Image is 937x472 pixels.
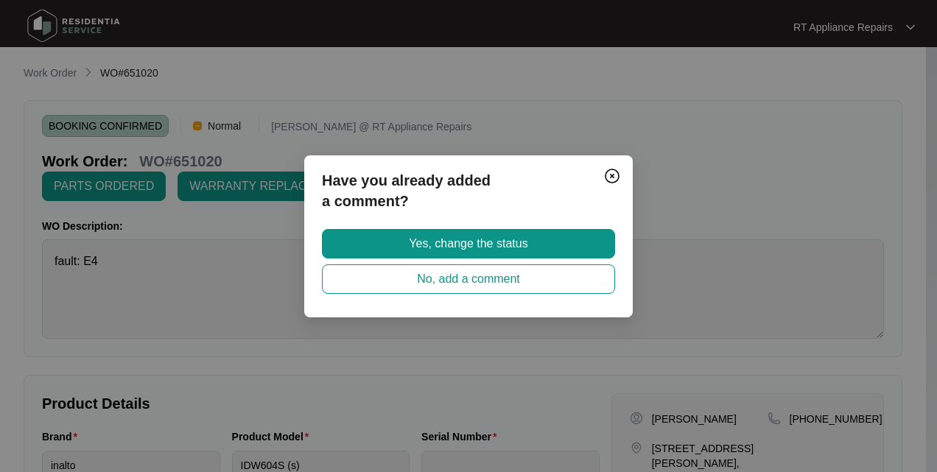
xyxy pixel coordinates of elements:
[322,170,615,191] p: Have you already added
[603,167,621,185] img: closeCircle
[322,191,615,211] p: a comment?
[409,235,527,253] span: Yes, change the status
[600,164,624,188] button: Close
[322,264,615,294] button: No, add a comment
[322,229,615,258] button: Yes, change the status
[417,270,520,288] span: No, add a comment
